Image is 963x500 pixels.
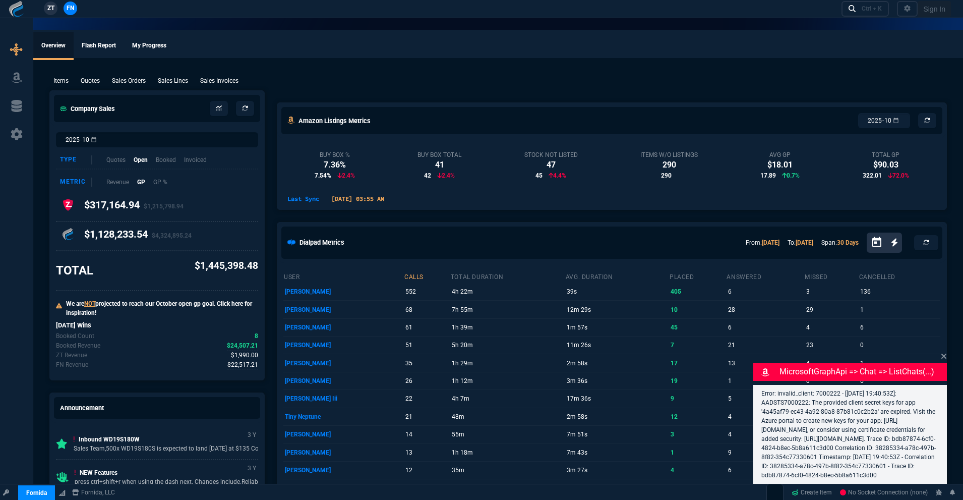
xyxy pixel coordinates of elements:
p: 61 [405,320,448,335]
p: 68 [405,303,448,317]
p: 13 [728,356,803,370]
p: 1 [671,481,725,495]
th: answered [726,269,804,283]
p: We are projected to reach our October open gp goal. Click here for inspiration! [66,299,258,317]
p: 405 [671,285,725,299]
p: 11m 26s [567,338,668,352]
span: 42 [424,171,431,180]
p: From: [746,238,779,247]
h4: $317,164.94 [84,199,184,215]
p: GP % [153,178,167,187]
th: missed [804,269,858,283]
p: 48m [452,410,564,424]
span: NOT [84,300,95,307]
span: 17.89 [760,171,776,180]
a: Create Item [788,485,836,500]
p: 12m 29s [567,303,668,317]
span: No Socket Connection (none) [840,489,928,496]
div: Items w/o Listings [640,151,698,159]
p: Today's Fornida revenue [56,360,88,369]
div: Avg GP [760,151,800,159]
p: [PERSON_NAME] [285,481,402,495]
p: 22 [405,392,448,406]
p: 17 [671,356,725,370]
h3: TOTAL [56,263,93,278]
p: 29 [806,303,857,317]
p: 0 [860,338,939,352]
p: Booked [156,155,176,164]
p: 1m 51s [567,481,668,495]
p: 2.4% [437,171,455,180]
p: 21 [405,410,448,424]
p: 23 [806,338,857,352]
p: 9 [671,392,725,406]
p: 11 [405,481,448,495]
p: [PERSON_NAME] [285,446,402,460]
p: Revenue [106,178,129,187]
p: Today's zaynTek revenue [56,351,87,360]
p: 2m 58s [567,356,668,370]
p: Sales Invoices [200,76,238,85]
div: Stock Not Listed [524,151,578,159]
p: [DATE] 03:55 AM [327,194,388,203]
p: 1h 12m [452,374,564,388]
div: 290 [640,159,698,171]
p: 8 [728,481,803,495]
p: 4 [806,320,857,335]
p: 4h 7m [452,392,564,406]
p: Sales Team,500x WD19S180S is expected to land [DATE] at $135 Cost be... [74,444,276,453]
th: user [283,269,404,283]
span: $4,324,895.24 [152,232,192,239]
a: My Progress [124,32,174,60]
a: [DATE] [796,239,813,246]
p: 5h 20m [452,338,564,352]
p: 5 [728,392,803,406]
div: Total GP [863,151,909,159]
div: 47 [524,159,578,171]
a: msbcCompanyName [69,488,118,497]
div: Buy Box Total [417,151,461,159]
p: 3 [806,285,857,299]
p: 35 [405,356,448,370]
p: Tiny Neptune [285,410,402,424]
span: 290 [661,171,672,180]
span: Today's Fornida revenue [227,360,258,370]
p: 7m 51s [567,427,668,441]
p: [PERSON_NAME] [285,427,402,441]
p: Span: [821,238,859,247]
p: 3 [671,427,725,441]
th: avg. duration [565,269,669,283]
a: [DATE] [762,239,779,246]
p: 1 [728,374,803,388]
p: 51 [405,338,448,352]
p: MicrosoftGraphApi => chat => listChats(...) [779,366,945,378]
p: press ctrl+shift+r when using the dash next. Changes include.Reliable ... [75,477,269,486]
p: 6 [860,320,939,335]
p: Last Sync [283,194,323,203]
th: cancelled [859,269,940,283]
p: To: [788,238,813,247]
p: 13 [405,446,448,460]
div: $90.03 [863,159,909,171]
p: 45 [671,320,725,335]
p: 7 [671,338,725,352]
p: 1 [860,303,939,317]
p: 3 Y [246,462,258,474]
a: 30 Days [837,239,859,246]
p: 55m [452,427,564,441]
div: Buy Box % [315,151,355,159]
span: FN [67,4,74,13]
p: 35m [452,463,564,477]
p: 12 [405,463,448,477]
p: 4 [671,463,725,477]
p: 2m 58s [567,410,668,424]
p: 9 [728,446,803,460]
p: Invoiced [184,155,207,164]
p: spec.value [218,341,259,351]
div: $18.01 [760,159,800,171]
p: 136 [860,285,939,299]
p: Today's Booked revenue [56,341,100,350]
p: Items [53,76,69,85]
p: [PERSON_NAME] Iii [285,392,402,406]
span: Today's zaynTek revenue [231,351,258,360]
